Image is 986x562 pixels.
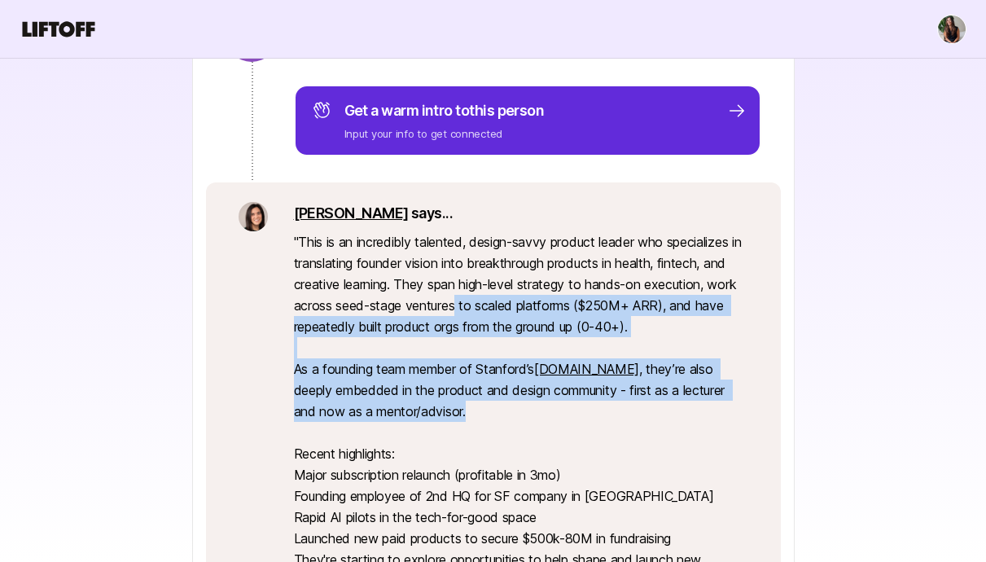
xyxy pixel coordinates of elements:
[294,204,409,222] a: [PERSON_NAME]
[344,125,545,142] p: Input your info to get connected
[294,202,748,225] p: says...
[455,102,544,119] span: to this person
[937,15,966,44] button: Ciara Cornette
[534,361,639,377] a: [DOMAIN_NAME]
[938,15,966,43] img: Ciara Cornette
[239,202,268,231] img: 71d7b91d_d7cb_43b4_a7ea_a9b2f2cc6e03.jpg
[344,99,545,122] p: Get a warm intro
[294,10,761,62] p: Senior Product Leader interested in GM / New Product roles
